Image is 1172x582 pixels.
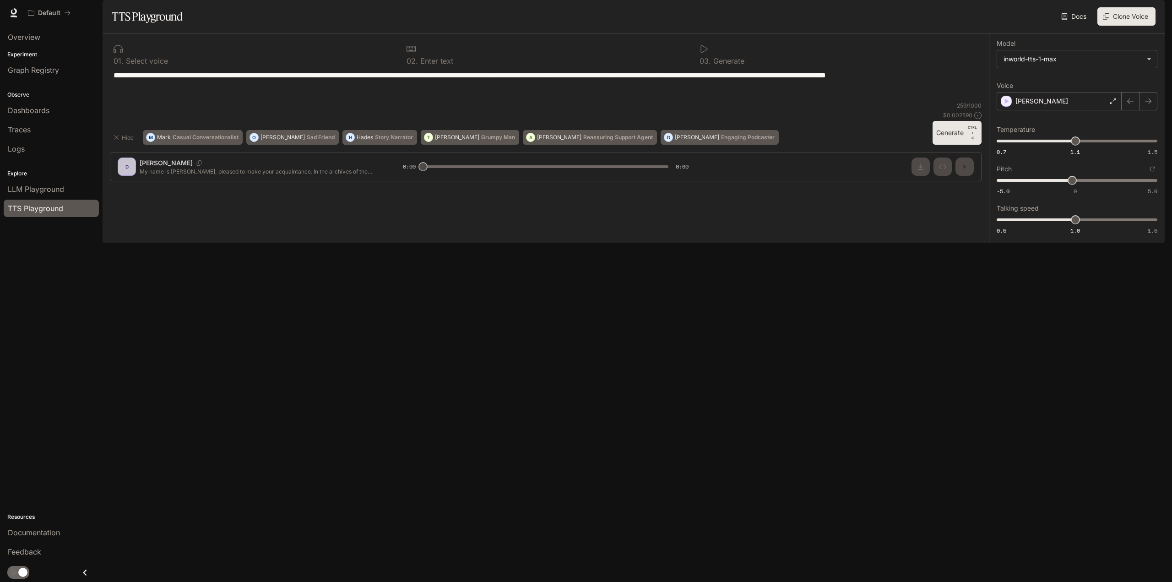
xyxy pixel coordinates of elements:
p: ⏎ [967,125,978,141]
span: -5.0 [997,187,1009,195]
div: T [424,130,433,145]
p: CTRL + [967,125,978,136]
p: Mark [157,135,171,140]
p: Default [38,9,60,17]
p: [PERSON_NAME] [537,135,581,140]
p: 0 3 . [700,57,711,65]
div: D [664,130,673,145]
button: MMarkCasual Conversationalist [143,130,243,145]
p: Pitch [997,166,1012,172]
div: H [346,130,354,145]
h1: TTS Playground [112,7,183,26]
p: Voice [997,82,1013,89]
p: Enter text [418,57,453,65]
span: 0 [1074,187,1077,195]
p: [PERSON_NAME] [1015,97,1068,106]
p: [PERSON_NAME] [435,135,479,140]
div: A [526,130,535,145]
p: Select voice [124,57,168,65]
p: Casual Conversationalist [173,135,239,140]
span: 5.0 [1148,187,1157,195]
p: 0 2 . [407,57,418,65]
button: Clone Voice [1097,7,1156,26]
p: Reassuring Support Agent [583,135,653,140]
div: inworld-tts-1-max [1004,54,1142,64]
p: [PERSON_NAME] [260,135,305,140]
button: T[PERSON_NAME]Grumpy Man [421,130,519,145]
p: Grumpy Man [481,135,515,140]
button: O[PERSON_NAME]Sad Friend [246,130,339,145]
p: Sad Friend [307,135,335,140]
button: A[PERSON_NAME]Reassuring Support Agent [523,130,657,145]
p: [PERSON_NAME] [675,135,719,140]
p: Talking speed [997,205,1039,212]
button: All workspaces [24,4,75,22]
p: Hades [357,135,373,140]
button: Hide [110,130,139,145]
button: D[PERSON_NAME]Engaging Podcaster [661,130,779,145]
p: Engaging Podcaster [721,135,775,140]
p: 0 1 . [114,57,124,65]
span: 1.1 [1070,148,1080,156]
a: Docs [1059,7,1090,26]
span: 0.5 [997,227,1006,234]
span: 1.5 [1148,148,1157,156]
button: GenerateCTRL +⏎ [933,121,982,145]
span: 1.5 [1148,227,1157,234]
div: O [250,130,258,145]
p: Generate [711,57,744,65]
div: inworld-tts-1-max [997,50,1157,68]
p: 259 / 1000 [957,102,982,109]
p: Story Narrator [375,135,413,140]
div: M [146,130,155,145]
p: Temperature [997,126,1035,133]
button: HHadesStory Narrator [342,130,417,145]
button: Reset to default [1147,164,1157,174]
p: Model [997,40,1015,47]
span: 0.7 [997,148,1006,156]
span: 1.0 [1070,227,1080,234]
